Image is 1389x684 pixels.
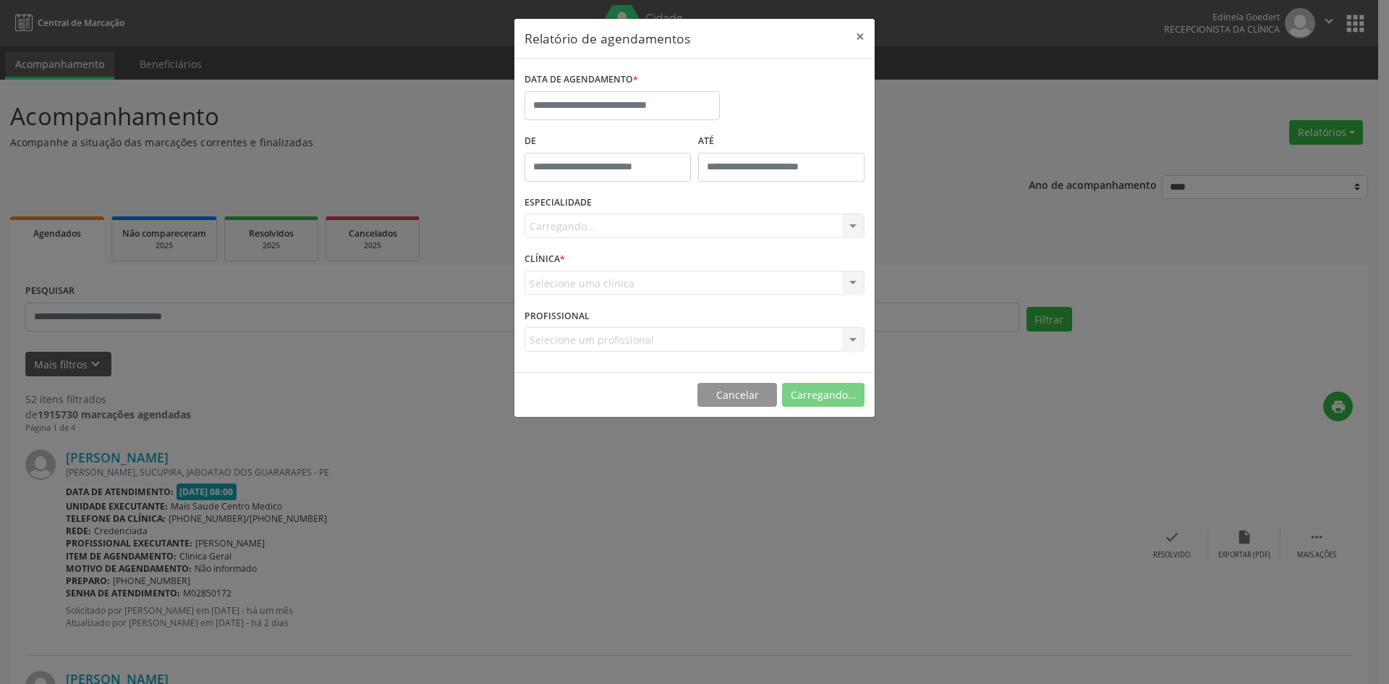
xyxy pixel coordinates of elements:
label: ESPECIALIDADE [524,192,592,214]
button: Close [846,19,875,54]
label: DATA DE AGENDAMENTO [524,69,638,91]
button: Carregando... [782,383,865,408]
label: PROFISSIONAL [524,305,590,327]
label: CLÍNICA [524,248,565,271]
label: ATÉ [698,130,865,153]
button: Cancelar [697,383,777,408]
label: De [524,130,691,153]
h5: Relatório de agendamentos [524,29,690,48]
